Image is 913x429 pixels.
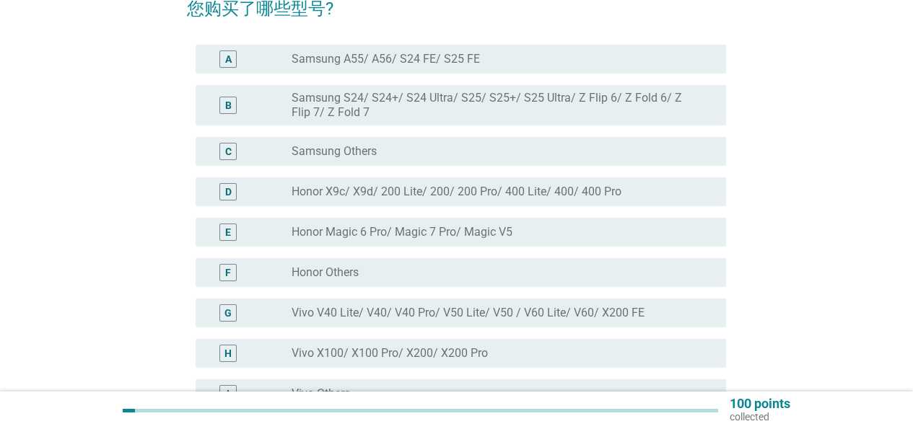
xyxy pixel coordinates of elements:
div: F [225,265,231,280]
label: Vivo X100/ X100 Pro/ X200/ X200 Pro [292,346,488,361]
label: Vivo Others [292,386,350,401]
div: E [225,225,231,240]
div: D [225,185,232,200]
label: Samsung S24/ S24+/ S24 Ultra/ S25/ S25+/ S25 Ultra/ Z Flip 6/ Z Fold 6/ Z Flip 7/ Z Fold 7 [292,91,703,120]
div: G [224,306,232,321]
div: B [225,98,232,113]
div: C [225,144,232,159]
div: H [224,346,232,361]
label: Samsung A55/ A56/ S24 FE/ S25 FE [292,52,480,66]
label: Vivo V40 Lite/ V40/ V40 Pro/ V50 Lite/ V50 / V60 Lite/ V60/ X200 FE [292,306,645,320]
label: Honor Others [292,265,359,280]
div: A [225,52,232,67]
p: collected [730,410,790,423]
p: 100 points [730,397,790,410]
label: Honor X9c/ X9d/ 200 Lite/ 200/ 200 Pro/ 400 Lite/ 400/ 400 Pro [292,185,621,199]
div: I [227,386,230,402]
label: Honor Magic 6 Pro/ Magic 7 Pro/ Magic V5 [292,225,512,239]
label: Samsung Others [292,144,377,159]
